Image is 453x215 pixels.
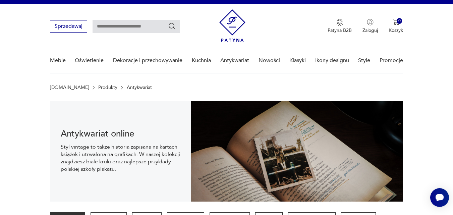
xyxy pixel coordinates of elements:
[168,22,176,30] button: Szukaj
[113,48,182,73] a: Dekoracje i przechowywanie
[358,48,370,73] a: Style
[50,24,87,29] a: Sprzedawaj
[50,20,87,33] button: Sprzedawaj
[397,18,402,24] div: 0
[328,27,352,34] p: Patyna B2B
[389,27,403,34] p: Koszyk
[219,9,245,42] img: Patyna - sklep z meblami i dekoracjami vintage
[336,19,343,26] img: Ikona medalu
[315,48,349,73] a: Ikony designu
[328,19,352,34] a: Ikona medaluPatyna B2B
[192,48,211,73] a: Kuchnia
[61,130,181,138] h1: Antykwariat online
[289,48,306,73] a: Klasyki
[75,48,104,73] a: Oświetlenie
[367,19,374,25] img: Ikonka użytkownika
[362,19,378,34] button: Zaloguj
[393,19,399,25] img: Ikona koszyka
[220,48,249,73] a: Antykwariat
[50,85,89,90] a: [DOMAIN_NAME]
[127,85,152,90] p: Antykwariat
[61,143,181,173] p: Styl vintage to także historia zapisana na kartach książek i utrwalona na grafikach. W naszej kol...
[328,19,352,34] button: Patyna B2B
[259,48,280,73] a: Nowości
[380,48,403,73] a: Promocje
[389,19,403,34] button: 0Koszyk
[362,27,378,34] p: Zaloguj
[50,48,66,73] a: Meble
[191,101,403,202] img: c8a9187830f37f141118a59c8d49ce82.jpg
[98,85,117,90] a: Produkty
[430,188,449,207] iframe: Smartsupp widget button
